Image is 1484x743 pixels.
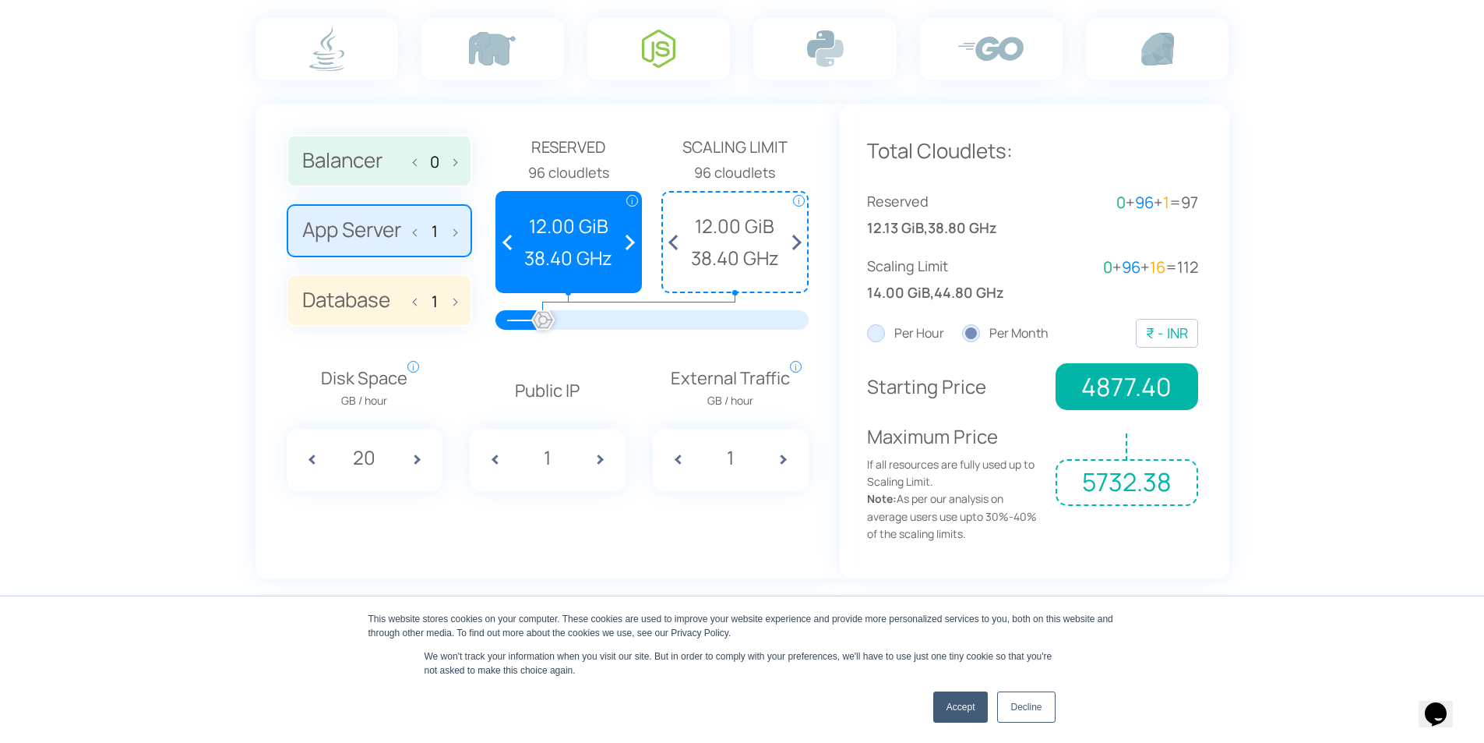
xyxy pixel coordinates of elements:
div: ₹ - INR [1146,322,1188,345]
div: , [867,190,1033,239]
img: java [309,27,344,71]
span: i [793,195,805,207]
span: 12.00 GiB [505,211,633,241]
span: 97 [1181,192,1198,213]
label: Per Month [962,324,1049,344]
span: i [407,361,419,373]
span: 38.40 GHz [671,243,799,273]
span: 12.13 GiB [867,217,924,239]
span: 96 [1122,257,1140,278]
span: 0 [1116,192,1126,213]
label: Balancer [287,135,472,188]
iframe: chat widget [1419,681,1468,727]
a: Decline [997,692,1055,723]
img: ruby [1141,33,1174,65]
label: Per Hour [867,324,944,344]
p: Total Cloudlets: [867,135,1198,168]
span: i [790,361,802,373]
span: Disk Space [321,365,407,410]
span: If all resources are fully used up to Scaling Limit. As per our analysis on average users use upt... [867,456,1045,543]
span: 1 [1163,192,1169,213]
span: 4877.40 [1056,363,1197,410]
p: Public IP [470,377,626,405]
span: 44.80 GHz [934,281,1004,304]
span: 38.80 GHz [928,217,997,239]
span: Scaling Limit [867,255,1033,278]
span: 112 [1177,257,1198,278]
input: Database [422,292,447,310]
span: 12.00 GiB [671,211,799,241]
label: Database [287,274,472,327]
span: Scaling Limit [661,135,809,160]
p: We won't track your information when you visit our site. But in order to comply with your prefere... [425,649,1060,678]
span: GB / hour [671,392,790,409]
span: 16 [1150,257,1165,278]
img: python [807,30,844,67]
span: 0 [1103,257,1112,278]
img: php [469,32,516,65]
label: App Server [287,204,472,257]
div: 96 cloudlets [661,161,809,184]
div: This website stores cookies on your computer. These cookies are used to improve your website expe... [368,612,1116,640]
span: 14.00 GiB [867,281,930,304]
p: Maximum Price [867,422,1045,543]
p: Starting Price [867,372,1045,402]
span: Reserved [495,135,643,160]
input: App Server [422,222,447,240]
div: + + = [1032,255,1198,280]
span: GB / hour [321,392,407,409]
img: go [958,37,1024,61]
span: External Traffic [671,365,790,410]
span: 96 [1135,192,1154,213]
div: + + = [1032,190,1198,215]
span: 38.40 GHz [505,243,633,273]
strong: Note: [867,491,897,506]
span: i [626,195,638,207]
div: , [867,255,1033,304]
a: Accept [933,692,989,723]
img: node [642,30,675,68]
input: Balancer [422,153,447,171]
div: 96 cloudlets [495,161,643,184]
span: 5732.38 [1056,459,1197,506]
span: Reserved [867,190,1033,213]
